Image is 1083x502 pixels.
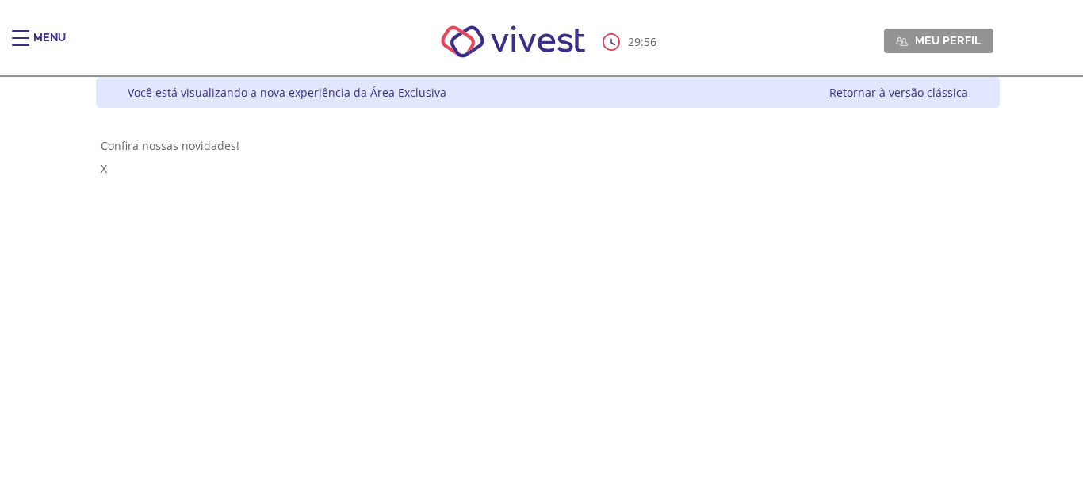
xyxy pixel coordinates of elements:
span: 56 [644,34,656,49]
div: : [603,33,660,51]
div: Menu [33,30,66,62]
a: Retornar à versão clássica [829,85,968,100]
img: Meu perfil [896,36,908,48]
span: Meu perfil [915,33,981,48]
span: X [101,161,107,176]
div: Você está visualizando a nova experiência da Área Exclusiva [128,85,446,100]
a: Meu perfil [884,29,993,52]
span: 29 [628,34,641,49]
img: Vivest [423,8,603,75]
div: Vivest [84,77,1000,502]
div: Confira nossas novidades! [101,138,995,153]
